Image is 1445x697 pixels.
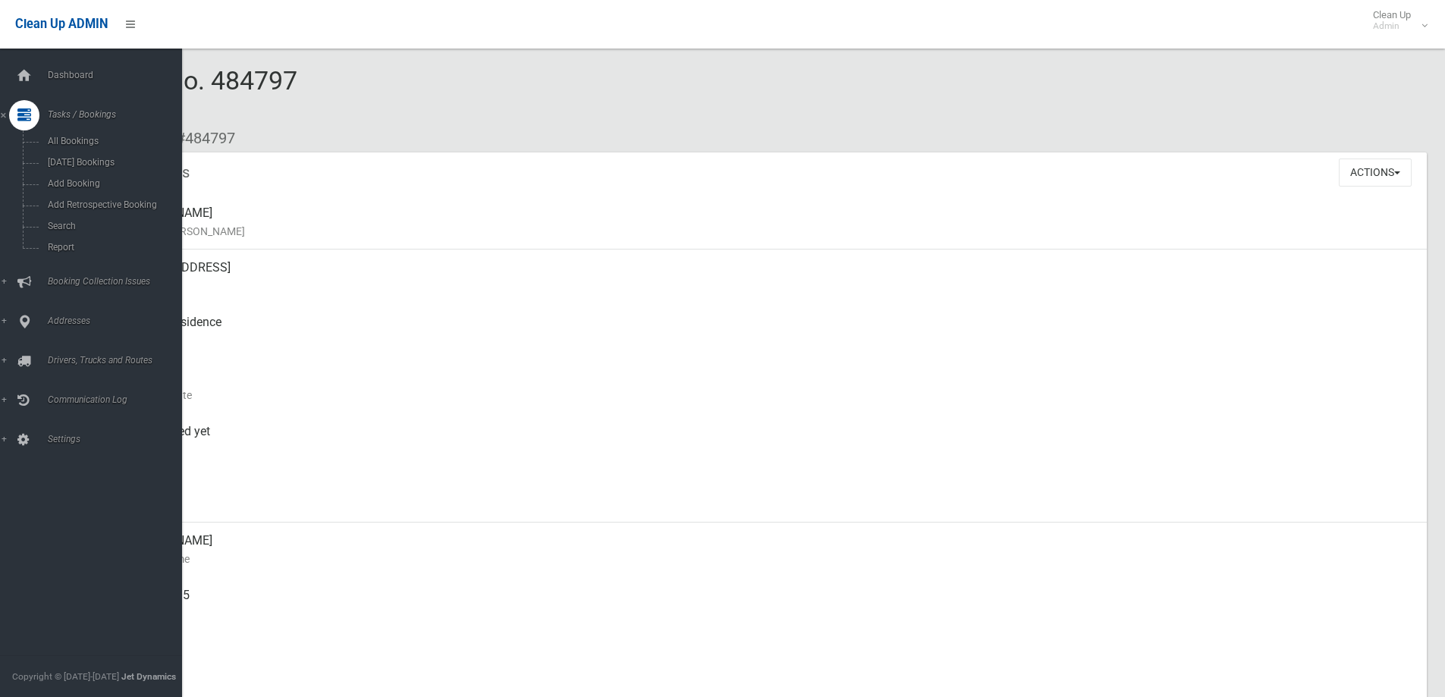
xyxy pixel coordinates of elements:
span: Addresses [43,316,193,326]
div: [DATE] [121,468,1415,523]
div: None given [121,632,1415,686]
span: Settings [43,434,193,444]
span: Add Retrospective Booking [43,199,181,210]
span: Clean Up ADMIN [15,17,108,31]
li: #484797 [165,124,235,152]
small: Landline [121,659,1415,677]
span: Copyright © [DATE]-[DATE] [12,671,119,682]
span: Clean Up [1365,9,1426,32]
span: [DATE] Bookings [43,157,181,168]
div: 0418535535 [121,577,1415,632]
span: Dashboard [43,70,193,80]
small: Contact Name [121,550,1415,568]
div: Front of Residence [121,304,1415,359]
div: [DATE] [121,359,1415,413]
span: Communication Log [43,394,193,405]
small: Pickup Point [121,331,1415,350]
span: Drivers, Trucks and Routes [43,355,193,366]
button: Actions [1339,159,1412,187]
div: [PERSON_NAME] [121,523,1415,577]
span: Add Booking [43,178,181,189]
span: Booking No. 484797 [67,65,297,124]
small: Admin [1373,20,1411,32]
small: Address [121,277,1415,295]
div: [STREET_ADDRESS] [121,250,1415,304]
small: Collection Date [121,386,1415,404]
div: [PERSON_NAME] [121,195,1415,250]
span: Report [43,242,181,253]
div: Not collected yet [121,413,1415,468]
strong: Jet Dynamics [121,671,176,682]
small: Name of [PERSON_NAME] [121,222,1415,240]
span: Booking Collection Issues [43,276,193,287]
small: Collected At [121,441,1415,459]
span: Search [43,221,181,231]
small: Mobile [121,604,1415,623]
small: Zone [121,495,1415,513]
span: All Bookings [43,136,181,146]
span: Tasks / Bookings [43,109,193,120]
